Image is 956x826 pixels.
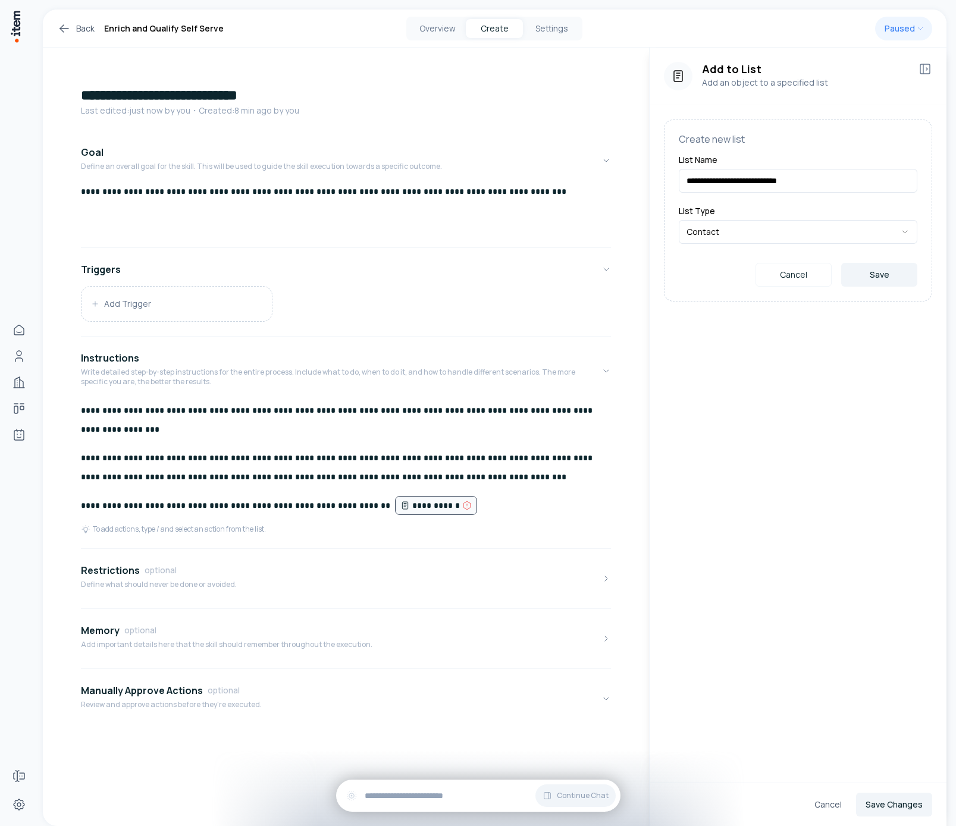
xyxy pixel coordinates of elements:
[841,263,917,287] button: Save
[81,368,601,387] p: Write detailed step-by-step instructions for the entire process. Include what to do, when to do i...
[81,525,266,534] div: To add actions, type / and select an action from the list.
[81,724,611,733] div: Manually Approve ActionsoptionalReview and approve actions before they're executed.
[81,401,611,544] div: InstructionsWrite detailed step-by-step instructions for the entire process. Include what to do, ...
[466,19,523,38] button: Create
[7,423,31,447] a: Agents
[756,263,832,287] button: Cancel
[81,286,611,331] div: Triggers
[7,370,31,394] a: Companies
[82,287,272,321] button: Add Trigger
[81,186,611,243] div: GoalDefine an overall goal for the skill. This will be used to guide the skill execution towards ...
[702,62,908,76] h3: Add to List
[7,793,31,816] a: Settings
[81,554,611,604] button: RestrictionsoptionalDefine what should never be done or avoided.
[336,780,620,812] div: Continue Chat
[535,784,616,807] button: Continue Chat
[7,397,31,420] a: deals
[81,563,140,577] h4: Restrictions
[104,21,224,36] h1: Enrich and Qualify Self Serve
[81,162,442,171] p: Define an overall goal for the skill. This will be used to guide the skill execution towards a sp...
[81,145,104,159] h4: Goal
[10,10,21,43] img: Item Brain Logo
[124,624,156,636] span: optional
[81,341,611,401] button: InstructionsWrite detailed step-by-step instructions for the entire process. Include what to do, ...
[81,614,611,664] button: MemoryoptionalAdd important details here that the skill should remember throughout the execution.
[7,344,31,368] a: Contacts
[81,700,262,709] p: Review and approve actions before they're executed.
[208,684,240,696] span: optional
[679,207,917,215] label: List Type
[702,76,908,89] p: Add an object to a specified list
[805,793,851,816] button: Cancel
[679,134,917,144] h4: Create new list
[7,318,31,342] a: Home
[81,580,237,589] p: Define what should never be done or avoided.
[81,674,611,724] button: Manually Approve ActionsoptionalReview and approve actions before they're executed.
[81,105,611,117] p: Last edited: just now by you ・Created: 8 min ago by you
[409,19,466,38] button: Overview
[679,156,917,164] label: List Name
[81,623,120,637] h4: Memory
[7,764,31,788] a: Forms
[81,262,121,277] h4: Triggers
[81,253,611,286] button: Triggers
[557,791,609,800] span: Continue Chat
[81,640,372,649] p: Add important details here that the skill should remember throughout the execution.
[145,564,177,576] span: optional
[81,136,611,186] button: GoalDefine an overall goal for the skill. This will be used to guide the skill execution towards ...
[856,793,932,816] button: Save Changes
[57,21,95,36] a: Back
[523,19,580,38] button: Settings
[81,351,139,365] h4: Instructions
[81,683,203,698] h4: Manually Approve Actions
